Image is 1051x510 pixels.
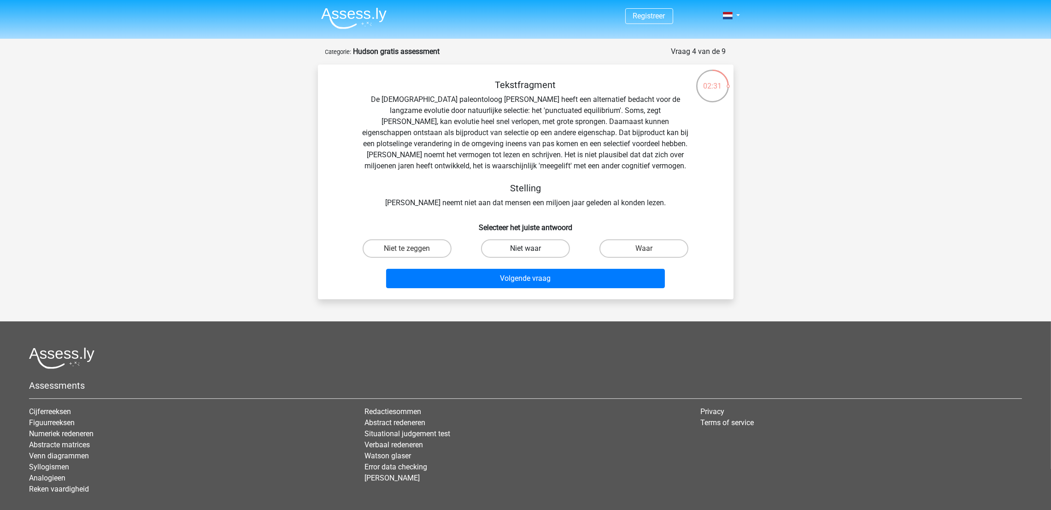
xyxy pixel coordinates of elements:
h5: Stelling [362,183,689,194]
a: Syllogismen [29,463,69,471]
a: Situational judgement test [364,429,450,438]
label: Niet waar [481,239,570,258]
a: [PERSON_NAME] [364,474,420,482]
h6: Selecteer het juiste antwoord [333,216,719,232]
a: Reken vaardigheid [29,485,89,493]
a: Abstract redeneren [364,418,425,427]
a: Privacy [700,407,724,416]
a: Verbaal redeneren [364,440,423,449]
small: Categorie: [325,48,352,55]
button: Volgende vraag [386,269,665,288]
img: Assessly [321,7,387,29]
div: De [DEMOGRAPHIC_DATA] paleontoloog [PERSON_NAME] heeft een alternatief bedacht voor de langzame e... [333,79,719,208]
a: Figuurreeksen [29,418,75,427]
div: 02:31 [695,69,730,92]
a: Error data checking [364,463,427,471]
strong: Hudson gratis assessment [353,47,440,56]
h5: Assessments [29,380,1022,391]
a: Redactiesommen [364,407,421,416]
a: Numeriek redeneren [29,429,94,438]
a: Registreer [633,12,665,20]
img: Assessly logo [29,347,94,369]
a: Cijferreeksen [29,407,71,416]
h5: Tekstfragment [362,79,689,90]
label: Niet te zeggen [363,239,452,258]
a: Analogieen [29,474,65,482]
a: Abstracte matrices [29,440,90,449]
a: Venn diagrammen [29,451,89,460]
label: Waar [599,239,688,258]
a: Terms of service [700,418,754,427]
a: Watson glaser [364,451,411,460]
div: Vraag 4 van de 9 [671,46,726,57]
